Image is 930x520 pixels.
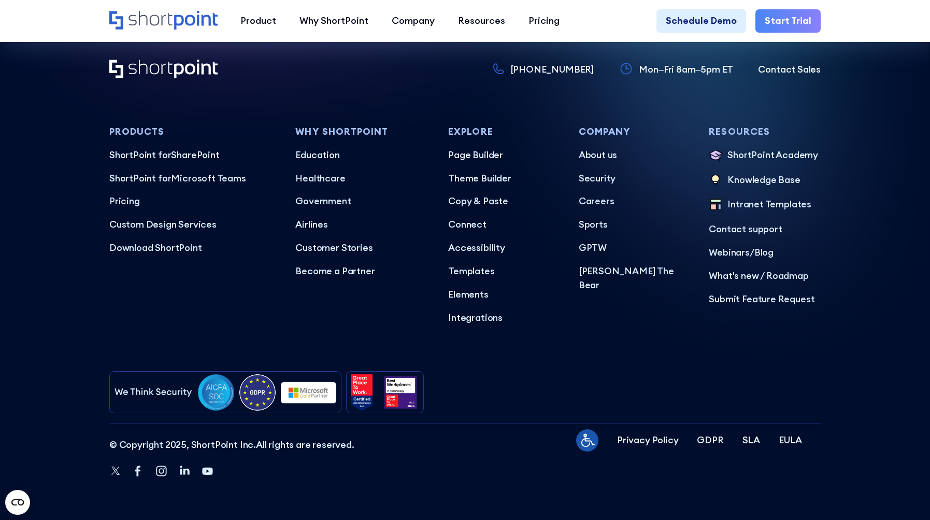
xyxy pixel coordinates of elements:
[755,9,821,33] a: Start Trial
[639,63,733,77] p: Mon–Fri 8am–5pm ET
[579,148,691,162] a: About us
[709,246,821,260] p: /
[109,438,354,452] p: All rights are reserved.
[579,241,691,255] a: GPTW
[392,14,435,28] div: Company
[448,311,560,325] p: Integrations
[727,198,811,213] p: Intranet Templates
[448,241,560,255] a: Accessibility
[448,148,560,162] a: Page Builder
[579,218,691,232] a: Sports
[109,241,277,255] a: Download ShortPoint
[131,464,145,480] a: Facebook
[109,149,171,161] span: ShortPoint for
[109,172,171,184] span: ShortPoint for
[458,14,505,28] div: Resources
[229,9,288,33] a: Product
[295,241,430,255] a: Customer Stories
[709,269,821,283] a: What's new / Roadmap
[727,148,818,164] p: ShortPoint Academy
[709,246,750,258] a: Webinars
[201,464,214,480] a: Youtube
[295,264,430,278] a: Become a Partner
[709,148,821,164] a: ShortPoint Academy
[154,464,168,480] a: Instagram
[295,127,430,137] h3: Why Shortpoint
[779,433,802,447] a: EULA
[528,14,560,28] div: Pricing
[448,264,560,278] a: Templates
[709,173,821,189] a: Knowledge Base
[579,264,691,292] a: [PERSON_NAME] The Bear
[109,172,277,186] p: Microsoft Teams
[656,9,746,33] a: Schedule Demo
[448,288,560,302] a: Elements
[448,218,560,232] a: Connect
[709,127,821,137] h3: Resources
[697,433,723,447] a: GDPR
[109,11,218,31] a: Home
[579,172,691,186] a: Security
[109,60,218,80] a: Home
[295,218,430,232] a: Airlines
[295,194,430,208] a: Government
[109,172,277,186] a: ShortPoint forMicrosoft Teams
[579,127,691,137] h3: Company
[447,9,517,33] a: Resources
[742,433,760,447] a: SLA
[299,14,368,28] div: Why ShortPoint
[448,127,560,137] h3: Explore
[295,148,430,162] a: Education
[109,439,256,451] span: © Copyright 2025, ShortPoint Inc.
[517,9,571,33] a: Pricing
[380,9,447,33] a: Company
[109,148,277,162] a: ShortPoint forSharePoint
[579,194,691,208] a: Careers
[754,246,774,258] a: Blog
[295,172,430,186] a: Healthcare
[448,194,560,208] a: Copy & Paste
[109,218,277,232] a: Custom Design Services
[617,433,679,447] a: Privacy Policy
[878,470,930,520] div: Chat Widget
[109,148,277,162] p: SharePoint
[758,63,821,77] a: Contact Sales
[109,194,277,208] a: Pricing
[709,222,821,236] a: Contact support
[448,172,560,186] a: Theme Builder
[709,198,821,213] a: Intranet Templates
[288,9,380,33] a: Why ShortPoint
[709,292,821,306] a: Submit Feature Request
[493,63,594,77] a: [PHONE_NUMBER]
